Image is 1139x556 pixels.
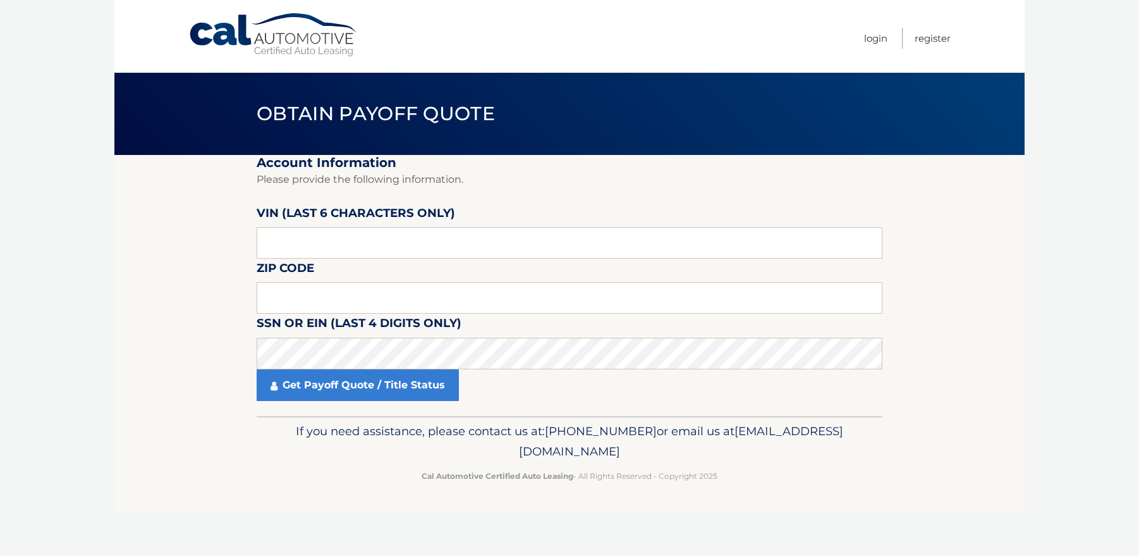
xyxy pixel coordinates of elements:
[864,28,887,49] a: Login
[915,28,951,49] a: Register
[188,13,359,58] a: Cal Automotive
[257,259,314,282] label: Zip Code
[257,314,461,337] label: SSN or EIN (last 4 digits only)
[257,204,455,227] label: VIN (last 6 characters only)
[257,155,882,171] h2: Account Information
[265,421,874,462] p: If you need assistance, please contact us at: or email us at
[257,102,495,125] span: Obtain Payoff Quote
[265,469,874,483] p: - All Rights Reserved - Copyright 2025
[545,424,657,438] span: [PHONE_NUMBER]
[257,171,882,188] p: Please provide the following information.
[257,369,459,401] a: Get Payoff Quote / Title Status
[422,471,573,481] strong: Cal Automotive Certified Auto Leasing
